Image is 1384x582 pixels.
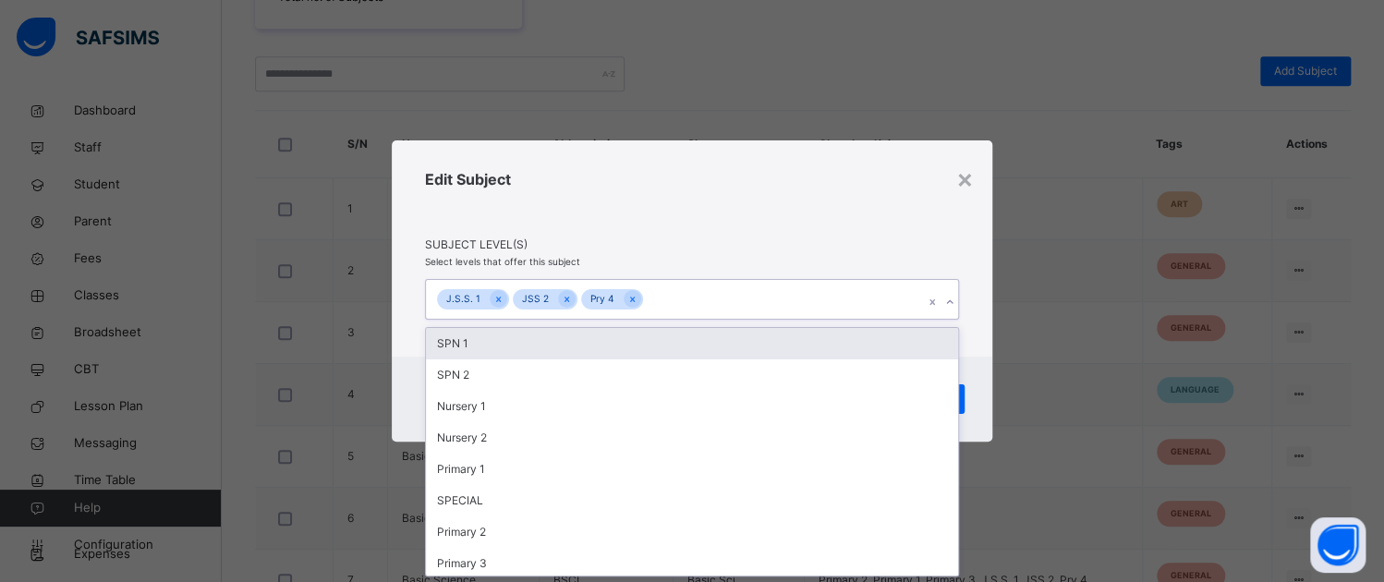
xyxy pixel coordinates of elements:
[426,548,958,579] div: Primary 3
[426,516,958,548] div: Primary 2
[426,328,958,359] div: SPN 1
[425,236,959,253] span: Subject Level(s)
[956,159,974,198] div: ×
[426,454,958,485] div: Primary 1
[426,391,958,422] div: Nursery 1
[425,170,511,188] span: Edit Subject
[1310,517,1366,573] button: Open asap
[425,256,580,267] span: Select levels that offer this subject
[437,289,490,310] div: J.S.S. 1
[581,289,624,310] div: Pry 4
[426,422,958,454] div: Nursery 2
[426,359,958,391] div: SPN 2
[426,485,958,516] div: SPECIAL
[513,289,558,310] div: JSS 2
